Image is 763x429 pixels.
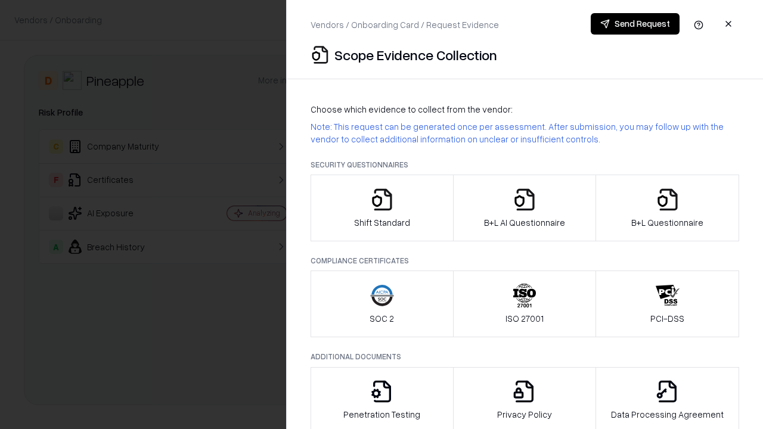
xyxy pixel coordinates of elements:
p: Shift Standard [354,216,410,229]
button: PCI-DSS [595,271,739,337]
p: B+L Questionnaire [631,216,703,229]
p: Compliance Certificates [311,256,739,266]
p: Security Questionnaires [311,160,739,170]
button: Shift Standard [311,175,454,241]
button: Send Request [591,13,680,35]
button: SOC 2 [311,271,454,337]
p: Additional Documents [311,352,739,362]
p: SOC 2 [370,312,394,325]
p: Vendors / Onboarding Card / Request Evidence [311,18,499,31]
p: Note: This request can be generated once per assessment. After submission, you may follow up with... [311,120,739,145]
button: B+L Questionnaire [595,175,739,241]
p: Data Processing Agreement [611,408,724,421]
p: Penetration Testing [343,408,420,421]
button: B+L AI Questionnaire [453,175,597,241]
p: Scope Evidence Collection [334,45,497,64]
p: Privacy Policy [497,408,552,421]
p: ISO 27001 [505,312,544,325]
p: PCI-DSS [650,312,684,325]
button: ISO 27001 [453,271,597,337]
p: B+L AI Questionnaire [484,216,565,229]
p: Choose which evidence to collect from the vendor: [311,103,739,116]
